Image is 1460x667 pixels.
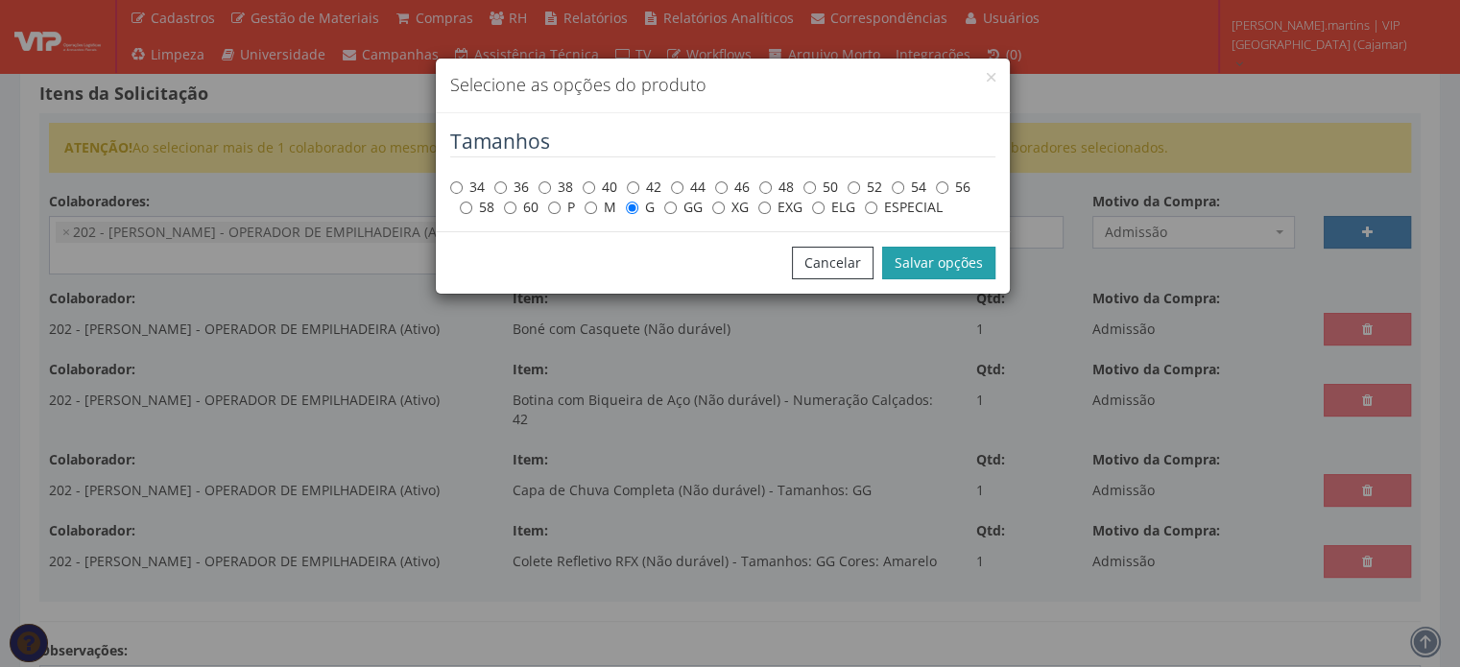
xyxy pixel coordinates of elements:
label: 34 [450,178,485,197]
label: 46 [715,178,750,197]
label: 56 [936,178,970,197]
label: 48 [759,178,794,197]
label: 54 [892,178,926,197]
label: EXG [758,198,802,217]
label: 58 [460,198,494,217]
label: 60 [504,198,539,217]
legend: Tamanhos [450,128,995,157]
label: 36 [494,178,529,197]
label: 50 [803,178,838,197]
label: 42 [627,178,661,197]
button: Cancelar [792,247,874,279]
label: 52 [848,178,882,197]
label: G [626,198,655,217]
label: GG [664,198,703,217]
button: Salvar opções [882,247,995,279]
label: ELG [812,198,855,217]
label: 44 [671,178,706,197]
label: P [548,198,575,217]
label: XG [712,198,749,217]
label: 40 [583,178,617,197]
label: M [585,198,616,217]
h4: Selecione as opções do produto [450,73,995,98]
label: 38 [539,178,573,197]
label: ESPECIAL [865,198,943,217]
